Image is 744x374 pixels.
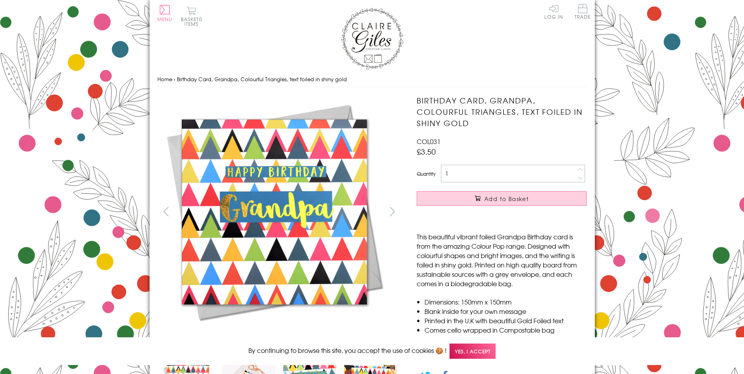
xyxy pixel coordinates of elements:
img: Birthday Card, Grandpa, Colourful Triangles, text foiled in shiny gold [157,95,391,329]
button: Basket0 items [181,6,202,26]
span: Yes, I accept [450,344,496,359]
li: Dimensions: 150mm x 150mm [425,297,587,306]
button: Menu [157,5,173,21]
h1: Birthday Card, Grandpa, Colourful Triangles, text foiled in shiny gold [417,95,587,128]
span: Add to Basket [484,195,529,203]
a: Log In [544,4,563,19]
li: Comes cello wrapped in Compostable bag [425,325,587,335]
li: Blank inside for your own message [425,306,587,316]
nav: breadcrumbs [157,71,587,87]
span: Birthday Card, Grandpa, Colourful Triangles, text foiled in shiny gold [177,75,347,83]
li: Comes with a grey envelope [425,335,587,344]
li: Printed in the U.K with beautiful Gold Foiled text [425,316,587,325]
span: Trade [575,4,591,19]
span: COL031 [417,137,441,146]
label: Quantity [417,170,435,177]
a: Trade [575,4,591,21]
button: next [384,203,401,220]
a: Home [157,75,172,83]
span: Menu [157,16,173,23]
img: Claire Giles Greetings Cards [341,8,403,69]
button: prev [157,203,175,220]
p: This beautiful vibrant foiled Grandpa Birthday card is from the amazing Colour Pop range. Designe... [417,232,587,288]
img: Birthday Card, Grandpa, Colourful Triangles, text foiled in shiny gold [401,95,635,329]
span: › [174,75,175,83]
span: £3.50 [417,146,436,157]
button: Add to Basket [417,191,587,206]
span: 0 items [184,16,202,27]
